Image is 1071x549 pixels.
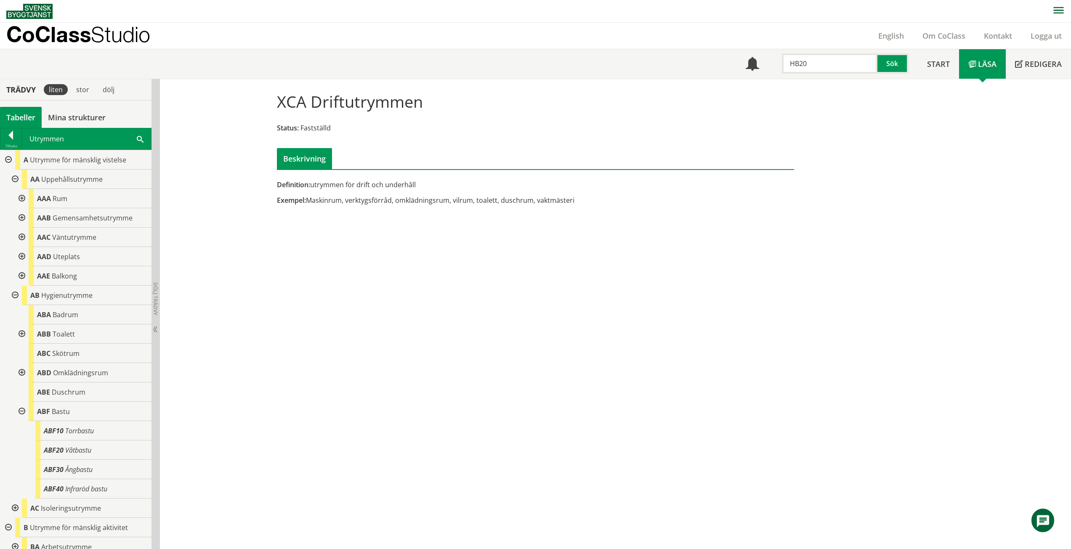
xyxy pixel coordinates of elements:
span: Fastställd [300,123,331,133]
span: Definition: [277,180,310,189]
div: dölj [98,84,120,95]
a: Start [918,49,959,79]
span: Duschrum [52,387,85,397]
span: Våtbastu [65,446,91,455]
h1: XCA Driftutrymmen [277,92,423,111]
span: ABA [37,310,51,319]
span: ABD [37,368,51,377]
span: Utrymme för mänsklig vistelse [30,155,126,164]
span: ABF20 [44,446,64,455]
span: Studio [91,22,150,47]
span: Omklädningsrum [53,368,108,377]
a: Redigera [1006,49,1071,79]
span: Väntutrymme [52,233,96,242]
span: Torrbastu [65,426,94,435]
span: Uppehållsutrymme [41,175,103,184]
span: Start [927,59,950,69]
span: Infraröd bastu [65,484,107,493]
span: Ångbastu [65,465,93,474]
span: ABC [37,349,50,358]
span: Skötrum [52,349,80,358]
span: AA [30,175,40,184]
a: English [869,31,913,41]
span: Badrum [53,310,78,319]
div: utrymmen för drift och underhåll [277,180,617,189]
span: AAA [37,194,51,203]
span: Sök i tabellen [137,134,144,143]
span: Notifikationer [746,58,759,72]
span: A [24,155,28,164]
span: Gemensamhetsutrymme [53,213,133,223]
span: Hygienutrymme [41,291,93,300]
button: Sök [877,53,909,74]
span: Isoleringsutrymme [41,504,101,513]
span: AAC [37,233,50,242]
span: ABF30 [44,465,64,474]
span: Utrymme för mänsklig aktivitet [30,523,128,532]
p: CoClass [6,29,150,39]
span: AC [30,504,39,513]
span: Rum [53,194,67,203]
span: Dölj trädvy [152,282,159,315]
div: stor [71,84,94,95]
span: AAE [37,271,50,281]
div: Tillbaka [0,143,21,149]
span: Bastu [52,407,70,416]
a: Läsa [959,49,1006,79]
span: Balkong [52,271,77,281]
span: Läsa [978,59,997,69]
span: Status: [277,123,299,133]
span: Redigera [1025,59,1062,69]
span: AB [30,291,40,300]
span: ABB [37,329,51,339]
span: ABF [37,407,50,416]
span: Exempel: [277,196,306,205]
span: ABF40 [44,484,64,493]
span: ABE [37,387,50,397]
span: Toalett [53,329,75,339]
a: Kontakt [975,31,1021,41]
span: B [24,523,28,532]
a: Mina strukturer [42,107,112,128]
div: Beskrivning [277,148,332,169]
div: Maskinrum, verktygsförråd, omklädningsrum, vilrum, toalett, duschrum, vaktmästeri [277,196,617,205]
span: Uteplats [53,252,80,261]
span: ABF10 [44,426,64,435]
a: Om CoClass [913,31,975,41]
span: AAD [37,252,51,261]
img: Svensk Byggtjänst [6,4,53,19]
div: liten [44,84,68,95]
span: AAB [37,213,51,223]
a: Logga ut [1021,31,1071,41]
a: CoClassStudio [6,23,168,49]
div: Trädvy [2,85,40,94]
input: Sök [782,53,877,74]
div: Utrymmen [22,128,151,149]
